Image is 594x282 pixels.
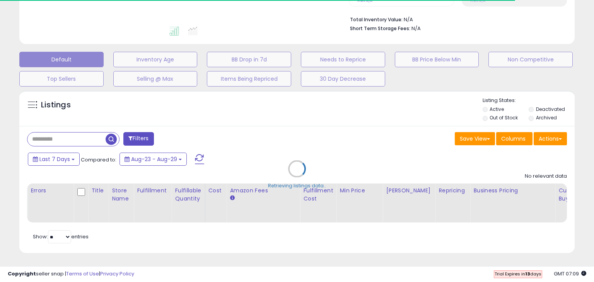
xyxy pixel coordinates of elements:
[395,52,479,67] button: BB Price Below Min
[350,16,403,23] b: Total Inventory Value:
[525,271,530,277] b: 13
[19,52,104,67] button: Default
[488,52,573,67] button: Non Competitive
[207,52,291,67] button: BB Drop in 7d
[411,25,421,32] span: N/A
[8,270,36,277] strong: Copyright
[554,270,586,277] span: 2025-09-6 07:09 GMT
[495,271,541,277] span: Trial Expires in days
[113,52,198,67] button: Inventory Age
[100,270,134,277] a: Privacy Policy
[19,71,104,87] button: Top Sellers
[66,270,99,277] a: Terms of Use
[350,25,410,32] b: Short Term Storage Fees:
[350,14,561,24] li: N/A
[301,71,385,87] button: 30 Day Decrease
[113,71,198,87] button: Selling @ Max
[268,182,326,189] div: Retrieving listings data..
[207,71,291,87] button: Items Being Repriced
[301,52,385,67] button: Needs to Reprice
[8,270,134,278] div: seller snap | |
